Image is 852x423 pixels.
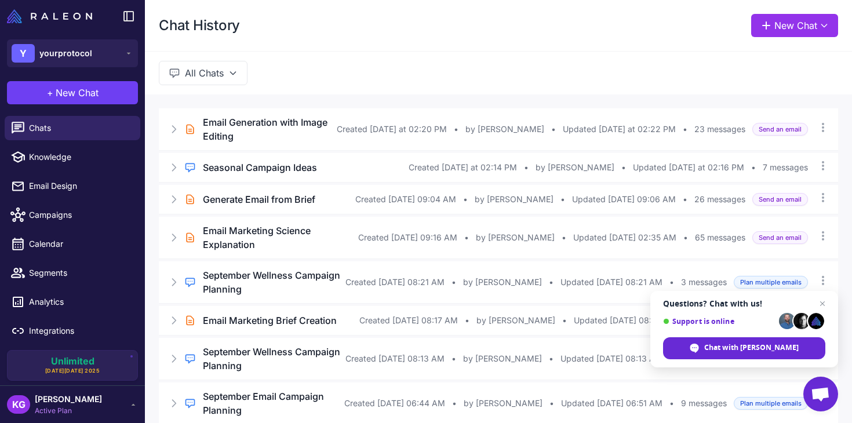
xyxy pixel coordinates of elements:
span: Updated [DATE] 08:21 AM [560,276,662,289]
span: 9 messages [681,397,727,410]
span: by [PERSON_NAME] [536,161,614,174]
span: Created [DATE] 08:13 AM [345,352,445,365]
span: Analytics [29,296,131,308]
span: Email Design [29,180,131,192]
span: Updated [DATE] at 02:22 PM [563,123,676,136]
span: Updated [DATE] 06:51 AM [561,397,662,410]
span: Created [DATE] at 02:14 PM [409,161,517,174]
span: Updated [DATE] 02:35 AM [573,231,676,244]
span: • [549,276,554,289]
span: Created [DATE] 08:21 AM [345,276,445,289]
span: [DATE][DATE] 2025 [45,367,100,375]
span: by [PERSON_NAME] [465,123,544,136]
button: All Chats [159,61,247,85]
img: Raleon Logo [7,9,92,23]
h3: September Email Campaign Planning [203,389,344,417]
span: 23 messages [694,123,745,136]
span: 26 messages [694,193,745,206]
span: by [PERSON_NAME] [464,397,542,410]
span: Chats [29,122,131,134]
span: by [PERSON_NAME] [475,193,554,206]
span: Plan multiple emails [734,276,808,289]
span: • [551,123,556,136]
a: Integrations [5,319,140,343]
span: • [549,352,554,365]
span: Created [DATE] 09:16 AM [358,231,457,244]
span: • [463,193,468,206]
a: Chats [5,116,140,140]
span: 65 messages [695,231,745,244]
span: [PERSON_NAME] [35,393,102,406]
span: Updated [DATE] 08:18 AM [574,314,676,327]
span: Created [DATE] 08:17 AM [359,314,458,327]
h3: September Wellness Campaign Planning [203,268,345,296]
span: 7 messages [763,161,808,174]
span: • [464,231,469,244]
span: Chat with [PERSON_NAME] [663,337,825,359]
span: Created [DATE] at 02:20 PM [337,123,447,136]
span: Unlimited [51,356,94,366]
span: • [683,193,687,206]
span: 3 messages [681,276,727,289]
h3: September Wellness Campaign Planning [203,345,345,373]
span: by [PERSON_NAME] [476,231,555,244]
span: Questions? Chat with us! [663,299,825,308]
a: Analytics [5,290,140,314]
h3: Seasonal Campaign Ideas [203,161,317,174]
span: Active Plan [35,406,102,416]
span: • [683,123,687,136]
span: • [549,397,554,410]
span: • [465,314,469,327]
h3: Generate Email from Brief [203,192,315,206]
span: Send an email [752,231,808,245]
span: Chat with [PERSON_NAME] [704,342,799,353]
span: • [562,231,566,244]
button: New Chat [751,14,838,37]
span: • [621,161,626,174]
span: Campaigns [29,209,131,221]
button: +New Chat [7,81,138,104]
span: Calendar [29,238,131,250]
span: Updated [DATE] 08:13 AM [560,352,662,365]
a: Segments [5,261,140,285]
span: Plan multiple emails [734,397,808,410]
span: • [751,161,756,174]
a: Raleon Logo [7,9,97,23]
span: • [452,397,457,410]
h3: Email Generation with Image Editing [203,115,337,143]
span: yourprotocol [39,47,92,60]
h1: Chat History [159,16,240,35]
span: Created [DATE] 06:44 AM [344,397,445,410]
a: Campaigns [5,203,140,227]
span: + [47,86,53,100]
h3: Email Marketing Brief Creation [203,313,337,327]
span: Send an email [752,123,808,136]
span: • [669,276,674,289]
span: • [452,352,456,365]
a: Calendar [5,232,140,256]
span: Updated [DATE] at 02:16 PM [633,161,744,174]
div: KG [7,395,30,414]
span: by [PERSON_NAME] [463,352,542,365]
span: • [560,193,565,206]
span: • [452,276,456,289]
span: • [562,314,567,327]
span: New Chat [56,86,99,100]
span: • [683,231,688,244]
span: Segments [29,267,131,279]
span: Knowledge [29,151,131,163]
span: by [PERSON_NAME] [476,314,555,327]
h3: Email Marketing Science Explanation [203,224,358,251]
span: Send an email [752,193,808,206]
span: • [524,161,529,174]
span: • [669,397,674,410]
button: Yyourprotocol [7,39,138,67]
span: Created [DATE] 09:04 AM [355,193,456,206]
span: Integrations [29,324,131,337]
a: Open chat [803,377,838,411]
span: • [454,123,458,136]
a: Email Design [5,174,140,198]
span: by [PERSON_NAME] [463,276,542,289]
span: Support is online [663,317,775,326]
div: Y [12,44,35,63]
